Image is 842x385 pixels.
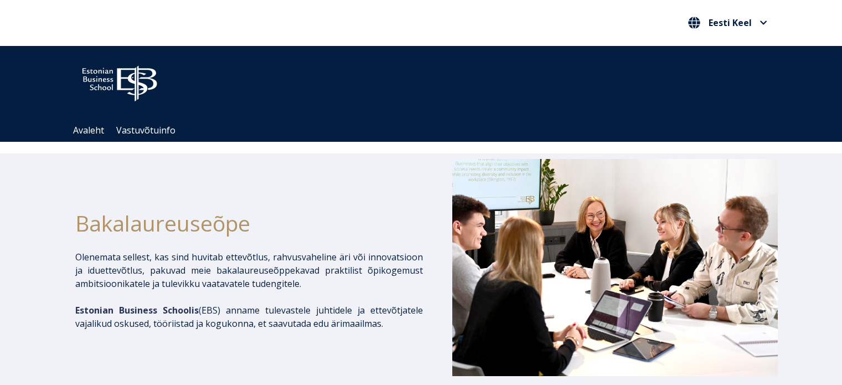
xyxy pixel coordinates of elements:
p: Olenemata sellest, kas sind huvitab ettevõtlus, rahvusvaheline äri või innovatsioon ja iduettevõt... [75,250,423,290]
div: Navigation Menu [67,119,787,142]
h1: Bakalaureuseõpe [75,207,423,239]
nav: Vali oma keel [685,14,770,32]
button: Eesti Keel [685,14,770,32]
a: Vastuvõtuinfo [116,124,175,136]
span: Estonian Business Schoolis [75,304,199,316]
p: EBS) anname tulevastele juhtidele ja ettevõtjatele vajalikud oskused, tööriistad ja kogukonna, et... [75,304,423,330]
img: ebs_logo2016_white [73,57,167,105]
img: Bakalaureusetudengid [452,159,778,376]
a: Avaleht [73,124,104,136]
span: Eesti Keel [709,18,752,27]
span: ( [75,304,202,316]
